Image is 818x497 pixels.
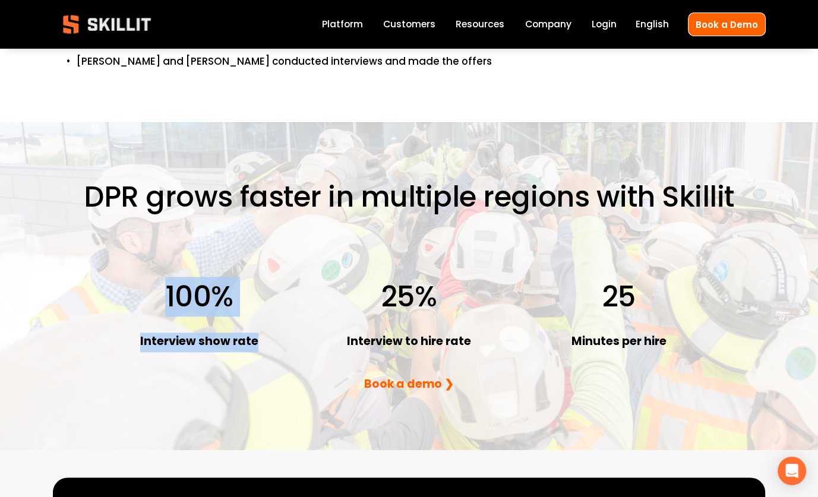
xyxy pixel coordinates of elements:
span: English [636,17,669,31]
span: Resources [456,17,504,31]
strong: Interview to hire rate [347,333,471,352]
strong: Interview show rate [140,333,258,352]
a: Platform [322,17,363,33]
a: folder dropdown [456,17,504,33]
h1: DPR grows faster in multiple regions with Skillit [53,179,766,214]
strong: Book a demo ❯ [364,375,454,395]
p: [PERSON_NAME] scheduled phone interviews, and handled all follow up so the recruiters did not hav... [77,17,556,49]
h1: 100% [112,279,286,314]
strong: Minutes per hire [571,333,667,352]
a: Book a demo ❯ [364,376,454,392]
img: Skillit [53,7,161,42]
p: [PERSON_NAME] and [PERSON_NAME] conducted interviews and made the offers [77,53,556,69]
h1: 25 [532,279,706,314]
a: Book a Demo [688,12,766,36]
h1: 25% [323,279,496,314]
a: Customers [383,17,435,33]
div: language picker [636,17,669,33]
a: Company [525,17,571,33]
a: Login [592,17,617,33]
div: Open Intercom Messenger [778,457,806,485]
